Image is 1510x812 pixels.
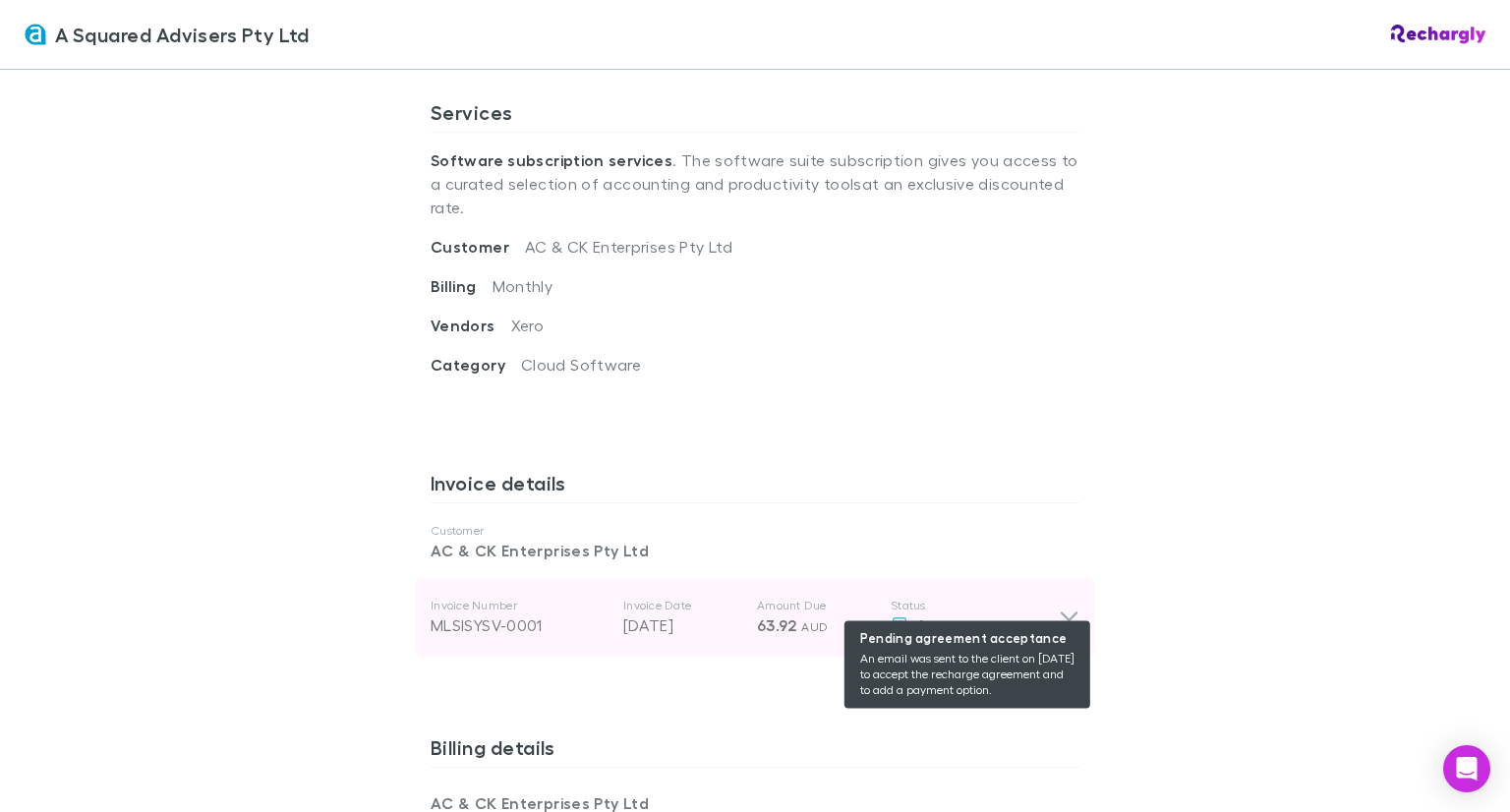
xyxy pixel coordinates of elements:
div: Invoice NumberMLSISYSV-0001Invoice Date[DATE]Amount Due63.92 AUDStatus [415,578,1095,657]
p: Invoice Number [431,598,608,613]
p: Amount Due [757,598,875,613]
span: Cloud Software [521,355,641,374]
h3: Billing details [431,735,1079,767]
p: [DATE] [623,613,741,637]
span: Customer [431,237,525,257]
span: Billing [431,276,493,296]
span: Agreement [916,615,997,634]
img: Rechargly Logo [1391,25,1486,44]
p: . The software suite subscription gives you access to a curated selection of accounting and produ... [431,133,1079,235]
h3: Invoice details [431,471,1079,502]
div: MLSISYSV-0001 [431,613,608,637]
span: AC & CK Enterprises Pty Ltd [525,237,732,256]
span: AUD [801,619,828,634]
strong: Software subscription services [431,150,672,170]
span: Monthly [493,276,553,295]
span: Vendors [431,316,511,335]
h3: Services [431,100,1079,132]
span: 63.92 [757,615,797,635]
p: Invoice Date [623,598,741,613]
p: Status [891,598,1059,613]
p: Customer [431,523,1079,539]
span: Category [431,355,521,375]
span: A Squared Advisers Pty Ltd [55,20,310,49]
p: AC & CK Enterprises Pty Ltd [431,539,1079,562]
img: A Squared Advisers Pty Ltd's Logo [24,23,47,46]
span: Xero [511,316,544,334]
div: Open Intercom Messenger [1443,745,1490,792]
